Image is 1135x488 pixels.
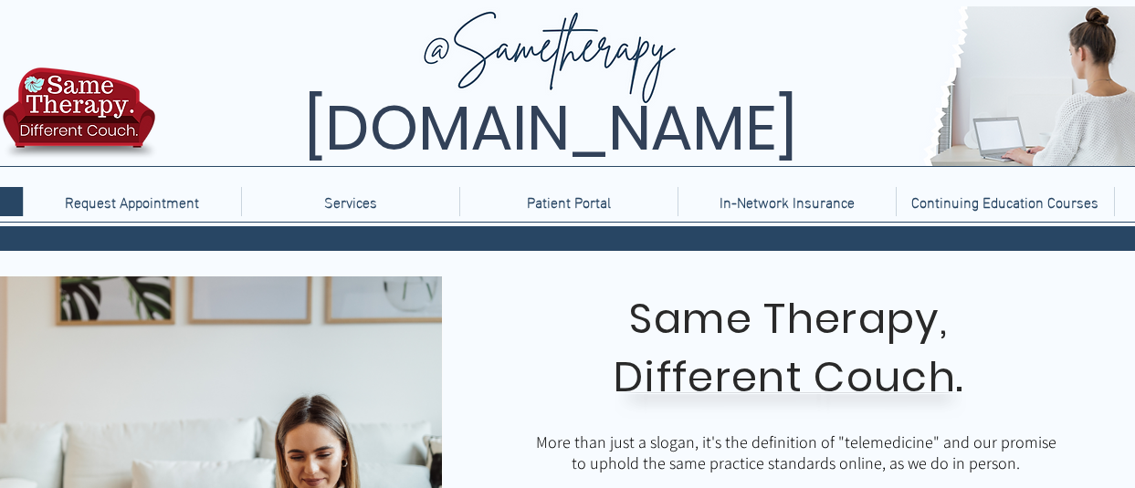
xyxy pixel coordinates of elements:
[241,187,459,216] div: Services
[518,187,620,216] p: Patient Portal
[531,431,1061,473] p: More than just a slogan, it's the definition of "telemedicine" and our promise to uphold the same...
[710,187,864,216] p: In-Network Insurance
[304,85,797,171] span: [DOMAIN_NAME]
[678,187,896,216] a: In-Network Insurance
[459,187,678,216] a: Patient Portal
[902,187,1108,216] p: Continuing Education Courses
[315,187,386,216] p: Services
[896,187,1114,216] a: Continuing Education Courses
[23,187,241,216] a: Request Appointment
[614,348,964,406] span: Different Couch.
[56,187,208,216] p: Request Appointment
[629,290,948,348] span: Same Therapy,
